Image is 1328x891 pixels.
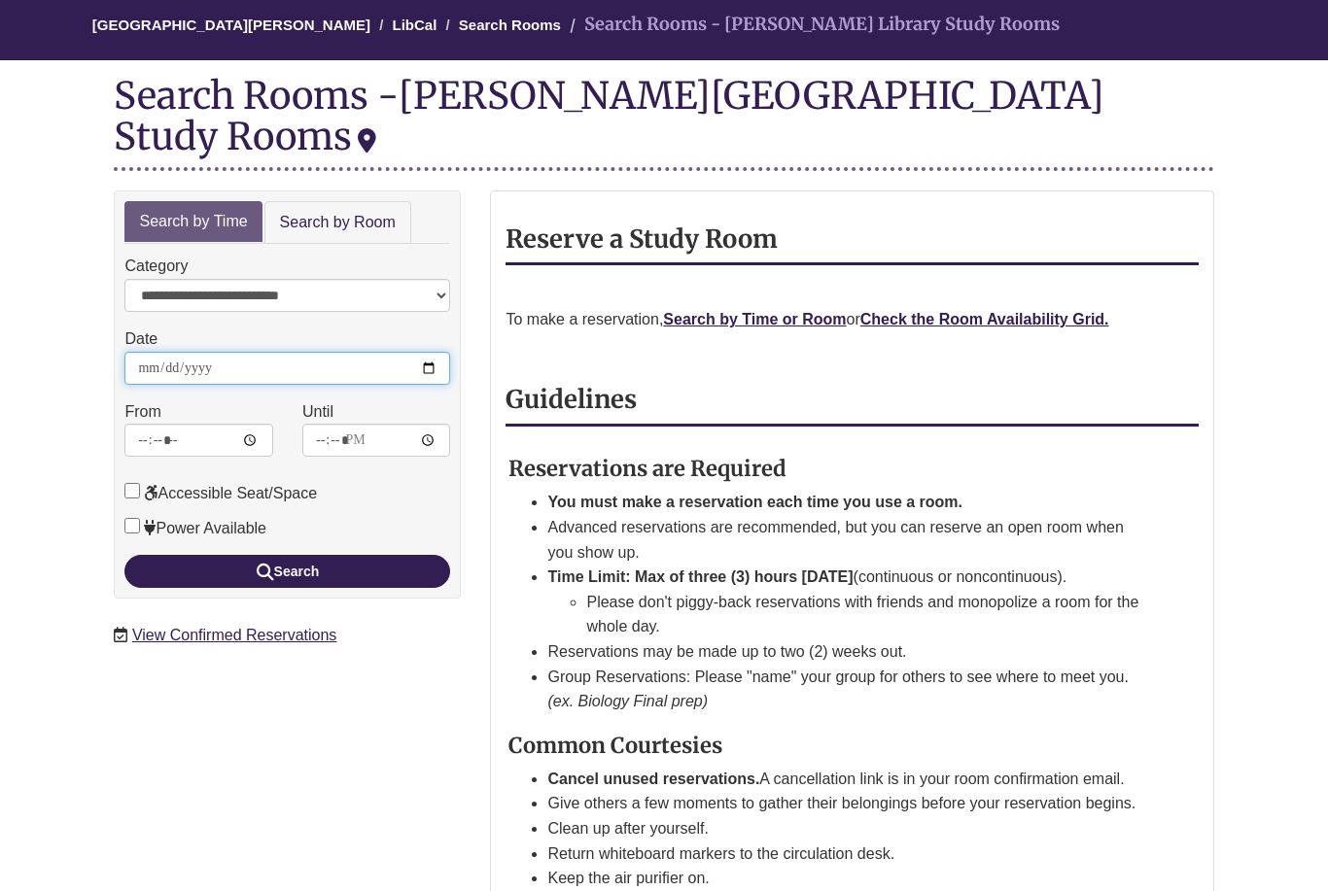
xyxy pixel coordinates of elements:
[132,627,336,643] a: View Confirmed Reservations
[547,791,1151,816] li: Give others a few moments to gather their belongings before your reservation begins.
[302,399,333,425] label: Until
[392,17,437,33] a: LibCal
[124,555,450,588] button: Search
[114,72,1104,159] div: [PERSON_NAME][GEOGRAPHIC_DATA] Study Rooms
[547,515,1151,565] li: Advanced reservations are recommended, but you can reserve an open room when you show up.
[459,17,561,33] a: Search Rooms
[124,399,160,425] label: From
[547,866,1151,891] li: Keep the air purifier on.
[508,732,722,759] strong: Common Courtesies
[508,455,786,482] strong: Reservations are Required
[124,516,266,541] label: Power Available
[547,665,1151,714] li: Group Reservations: Please "name" your group for others to see where to meet you.
[124,201,262,243] a: Search by Time
[264,201,411,245] a: Search by Room
[114,75,1213,170] div: Search Rooms -
[92,17,370,33] a: [GEOGRAPHIC_DATA][PERSON_NAME]
[547,693,708,709] em: (ex. Biology Final prep)
[124,518,140,533] input: Power Available
[124,254,188,279] label: Category
[547,841,1151,867] li: Return whiteboard markers to the circulation desk.
[124,483,140,498] input: Accessible Seat/Space
[586,590,1151,639] li: Please don't piggy-back reservations with friends and monopolize a room for the whole day.
[663,311,846,327] a: Search by Time or Room
[547,816,1151,841] li: Clean up after yourself.
[565,11,1060,39] li: Search Rooms - [PERSON_NAME] Library Study Rooms
[547,771,759,787] strong: Cancel unused reservations.
[124,326,157,352] label: Date
[547,767,1151,792] li: A cancellation link is in your room confirmation email.
[124,481,317,506] label: Accessible Seat/Space
[506,384,637,415] strong: Guidelines
[547,568,853,585] strong: Time Limit: Max of three (3) hours [DATE]
[860,311,1109,327] a: Check the Room Availability Grid.
[506,307,1198,332] p: To make a reservation, or
[547,494,962,510] strong: You must make a reservation each time you use a room.
[547,639,1151,665] li: Reservations may be made up to two (2) weeks out.
[547,565,1151,639] li: (continuous or noncontinuous).
[506,223,778,255] strong: Reserve a Study Room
